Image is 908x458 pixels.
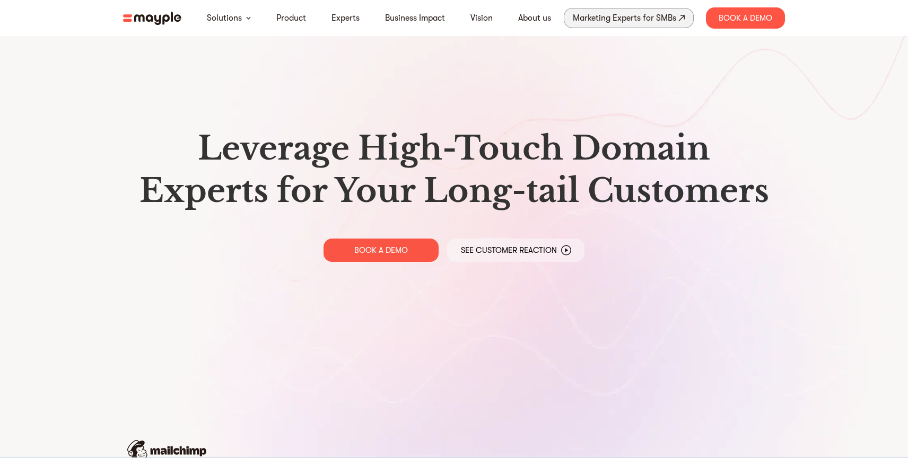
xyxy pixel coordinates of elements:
[246,16,251,20] img: arrow-down
[717,335,908,458] iframe: Chat Widget
[447,239,584,262] a: See Customer Reaction
[564,8,694,28] a: Marketing Experts for SMBs
[132,127,776,212] h1: Leverage High-Touch Domain Experts for Your Long-tail Customers
[354,245,408,256] p: BOOK A DEMO
[276,12,306,24] a: Product
[123,12,181,25] img: mayple-logo
[573,11,676,25] div: Marketing Experts for SMBs
[331,12,360,24] a: Experts
[461,245,557,256] p: See Customer Reaction
[385,12,445,24] a: Business Impact
[207,12,242,24] a: Solutions
[470,12,493,24] a: Vision
[324,239,439,262] a: BOOK A DEMO
[706,7,785,29] div: Book A Demo
[518,12,551,24] a: About us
